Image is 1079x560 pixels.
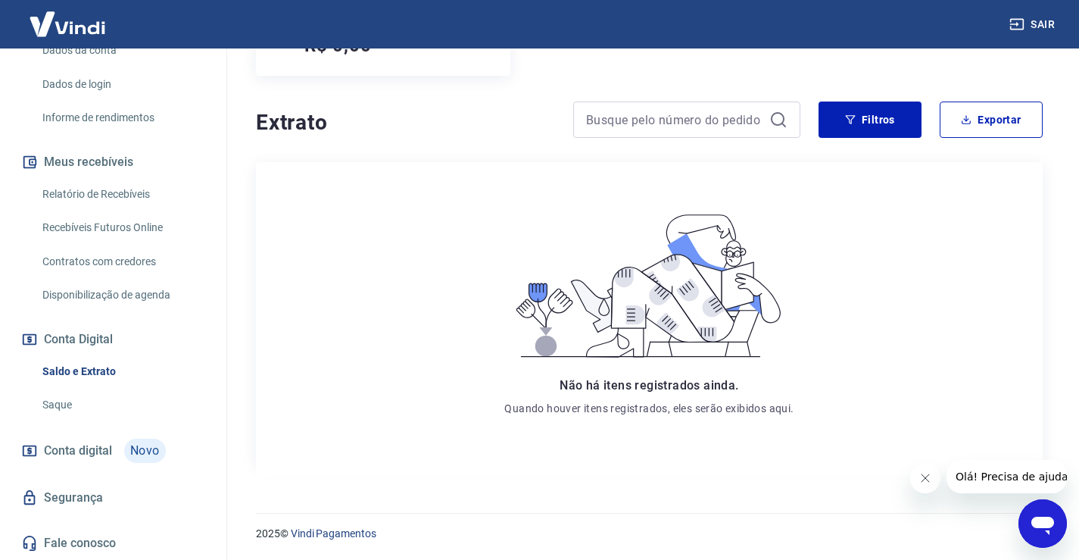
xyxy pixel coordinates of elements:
[819,102,922,138] button: Filtros
[18,433,208,469] a: Conta digitalNovo
[291,527,376,540] a: Vindi Pagamentos
[910,463,940,493] iframe: Fechar mensagem
[36,246,208,277] a: Contratos com credores
[18,1,117,47] img: Vindi
[18,323,208,356] button: Conta Digital
[36,35,208,66] a: Dados da conta
[124,439,166,463] span: Novo
[18,481,208,515] a: Segurança
[36,389,208,421] a: Saque
[18,527,208,560] a: Fale conosco
[18,145,208,179] button: Meus recebíveis
[36,102,208,133] a: Informe de rendimentos
[940,102,1043,138] button: Exportar
[36,212,208,243] a: Recebíveis Futuros Online
[1006,11,1061,39] button: Sair
[36,280,208,311] a: Disponibilização de agenda
[36,179,208,210] a: Relatório de Recebíveis
[946,460,1067,493] iframe: Mensagem da empresa
[586,108,763,131] input: Busque pelo número do pedido
[256,108,555,138] h4: Extrato
[256,526,1043,542] p: 2025 ©
[504,401,794,416] p: Quando houver itens registrados, eles serão exibidos aqui.
[9,11,127,23] span: Olá! Precisa de ajuda?
[44,440,112,461] span: Conta digital
[560,378,738,393] span: Não há itens registrados ainda.
[36,356,208,387] a: Saldo e Extrato
[36,69,208,100] a: Dados de login
[1018,499,1067,548] iframe: Botão para abrir a janela de mensagens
